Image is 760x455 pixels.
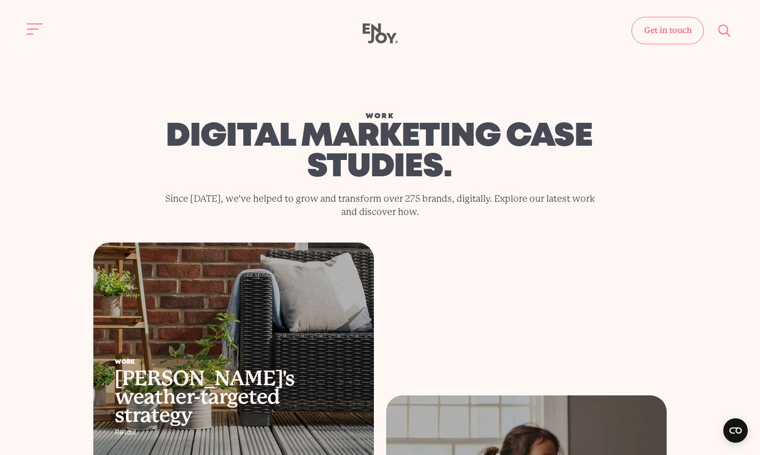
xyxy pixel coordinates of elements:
[115,429,352,437] div: Retail
[24,18,46,40] button: Site navigation
[165,192,595,219] p: Since [DATE], we've helped to grow and transform over 275 brands, digitally. Explore our latest w...
[115,359,352,365] div: Work
[115,369,352,424] h2: [PERSON_NAME]'s weather-targeted strategy
[631,17,704,44] a: Get in touch
[714,20,736,41] button: Site search
[163,122,595,183] h1: digital marketing case studies.
[165,111,595,122] div: Work
[723,418,748,443] button: Open CMP widget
